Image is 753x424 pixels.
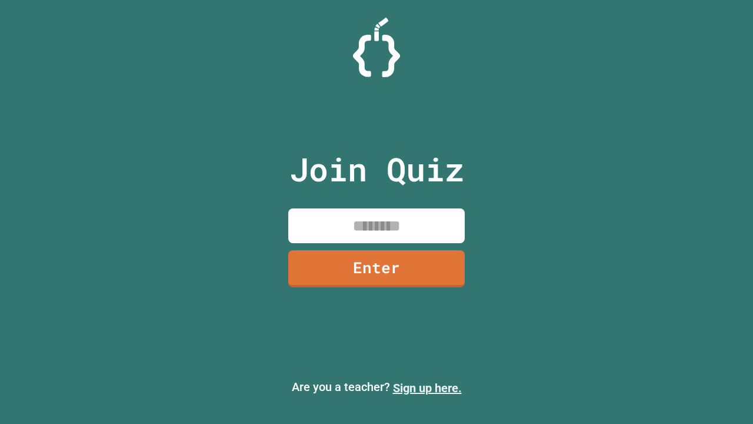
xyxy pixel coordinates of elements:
iframe: chat widget [704,377,741,412]
a: Enter [288,250,465,287]
p: Are you a teacher? [9,378,744,397]
img: Logo.svg [353,18,400,77]
p: Join Quiz [289,145,464,194]
a: Sign up here. [393,381,462,395]
iframe: chat widget [655,326,741,376]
